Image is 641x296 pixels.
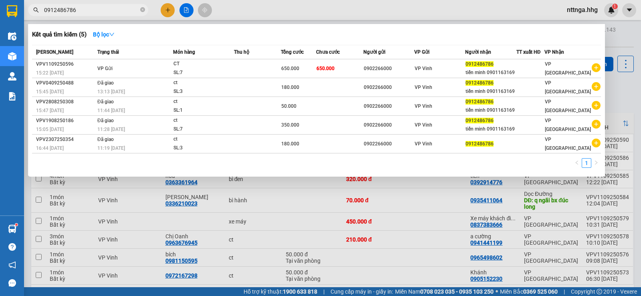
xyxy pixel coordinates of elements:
[281,49,304,55] span: Tổng cước
[8,52,16,60] img: warehouse-icon
[36,135,95,144] div: VPV2307250354
[466,68,516,77] div: tiến minh 0901163169
[97,49,119,55] span: Trạng thái
[415,122,432,128] span: VP Vinh
[109,32,115,37] span: down
[36,117,95,125] div: VPV1908250186
[414,49,429,55] span: VP Gửi
[97,66,113,71] span: VP Gửi
[466,99,494,105] span: 0912486786
[281,141,299,147] span: 180.000
[466,118,494,123] span: 0912486786
[36,89,64,95] span: 15:45 [DATE]
[8,32,16,40] img: warehouse-icon
[545,99,591,113] span: VP [GEOGRAPHIC_DATA]
[7,5,17,17] img: logo-vxr
[415,85,432,90] span: VP Vinh
[592,139,601,147] span: plus-circle
[97,89,125,95] span: 13:13 [DATE]
[173,135,234,144] div: ct
[364,64,414,73] div: 0902266000
[545,118,591,132] span: VP [GEOGRAPHIC_DATA]
[97,145,125,151] span: 11:19 [DATE]
[363,49,385,55] span: Người gửi
[574,160,579,165] span: left
[465,49,491,55] span: Người nhận
[572,158,582,168] li: Previous Page
[544,49,564,55] span: VP Nhận
[545,61,591,76] span: VP [GEOGRAPHIC_DATA]
[97,118,114,123] span: Đã giao
[316,49,340,55] span: Chưa cước
[36,60,95,68] div: VPV1109250596
[97,127,125,132] span: 11:28 [DATE]
[36,98,95,106] div: VPV2808250308
[36,70,64,76] span: 15:22 [DATE]
[33,7,39,13] span: search
[466,106,516,115] div: tiến minh 0901163169
[466,80,494,86] span: 0912486786
[32,30,87,39] h3: Kết quả tìm kiếm ( 5 )
[516,49,541,55] span: TT xuất HĐ
[594,160,599,165] span: right
[36,127,64,132] span: 15:05 [DATE]
[592,120,601,129] span: plus-circle
[8,225,16,233] img: warehouse-icon
[173,144,234,153] div: SL: 3
[592,82,601,91] span: plus-circle
[36,145,64,151] span: 16:44 [DATE]
[173,87,234,96] div: SL: 3
[87,28,121,41] button: Bộ lọcdown
[591,158,601,168] button: right
[281,66,299,71] span: 650.000
[173,125,234,134] div: SL: 7
[582,158,591,168] li: 1
[364,121,414,129] div: 0902266000
[97,99,114,105] span: Đã giao
[572,158,582,168] button: left
[234,49,249,55] span: Thu hộ
[281,103,296,109] span: 50.000
[173,106,234,115] div: SL: 1
[8,243,16,251] span: question-circle
[36,108,64,113] span: 15:47 [DATE]
[93,31,115,38] strong: Bộ lọc
[591,158,601,168] li: Next Page
[415,103,432,109] span: VP Vinh
[97,108,125,113] span: 11:44 [DATE]
[415,66,432,71] span: VP Vinh
[173,60,234,68] div: CT
[592,63,601,72] span: plus-circle
[364,83,414,92] div: 0902266000
[415,141,432,147] span: VP Vinh
[173,116,234,125] div: ct
[8,261,16,269] span: notification
[364,140,414,148] div: 0902266000
[97,137,114,142] span: Đã giao
[316,66,335,71] span: 650.000
[466,125,516,133] div: tiến minh 0901163169
[466,61,494,67] span: 0912486786
[466,87,516,96] div: tiến minh 0901163169
[15,224,18,226] sup: 1
[592,101,601,110] span: plus-circle
[545,80,591,95] span: VP [GEOGRAPHIC_DATA]
[173,68,234,77] div: SL: 7
[364,102,414,111] div: 0902266000
[281,122,299,128] span: 350.000
[140,6,145,14] span: close-circle
[466,141,494,147] span: 0912486786
[8,92,16,101] img: solution-icon
[281,85,299,90] span: 180.000
[97,80,114,86] span: Đã giao
[545,137,591,151] span: VP [GEOGRAPHIC_DATA]
[582,159,591,167] a: 1
[173,49,195,55] span: Món hàng
[36,79,95,87] div: VPV0409250488
[8,279,16,287] span: message
[36,49,73,55] span: [PERSON_NAME]
[8,72,16,81] img: warehouse-icon
[173,97,234,106] div: ct
[140,7,145,12] span: close-circle
[44,6,139,14] input: Tìm tên, số ĐT hoặc mã đơn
